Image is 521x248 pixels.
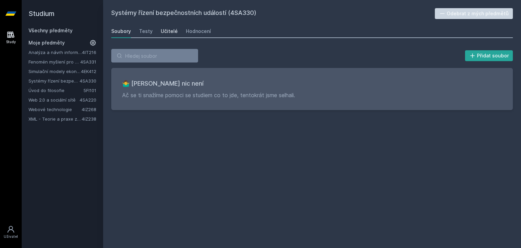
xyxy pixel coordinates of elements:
[122,91,502,99] p: Ač se ti snažíme pomoci se studiem co to jde, tentokrát jsme selhali.
[1,222,20,243] a: Uživatel
[81,69,96,74] a: 4EK412
[435,8,513,19] button: Odebrat z mých předmětů
[28,68,81,75] a: Simulační modely ekonomických procesů
[6,39,16,45] div: Study
[28,87,83,94] a: Úvod do filosofie
[111,49,198,63] input: Hledej soubor
[28,77,80,84] a: Systémy řízení bezpečnostních událostí
[80,97,96,103] a: 4SA220
[186,28,211,35] div: Hodnocení
[82,107,96,112] a: 4IZ268
[28,39,65,46] span: Moje předměty
[139,24,153,38] a: Testy
[122,79,502,88] h3: 🤷‍♂️ [PERSON_NAME] nic není
[82,116,96,122] a: 4IZ238
[82,50,96,55] a: 4IT216
[28,96,80,103] a: Web 2.0 a sociální sítě
[111,24,131,38] a: Soubory
[28,116,82,122] a: XML - Teorie a praxe značkovacích jazyků
[28,49,82,56] a: Analýza a návrh informačních systémů
[186,24,211,38] a: Hodnocení
[80,78,96,84] a: 4SA330
[161,24,178,38] a: Učitelé
[28,28,73,33] a: Všechny předměty
[83,88,96,93] a: 5FI101
[1,27,20,48] a: Study
[4,234,18,239] div: Uživatel
[111,28,131,35] div: Soubory
[28,58,80,65] a: Fenomén myšlení pro manažery
[28,106,82,113] a: Webové technologie
[80,59,96,65] a: 4SA331
[111,8,435,19] h2: Systémy řízení bezpečnostních událostí (4SA330)
[161,28,178,35] div: Učitelé
[139,28,153,35] div: Testy
[465,50,513,61] button: Přidat soubor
